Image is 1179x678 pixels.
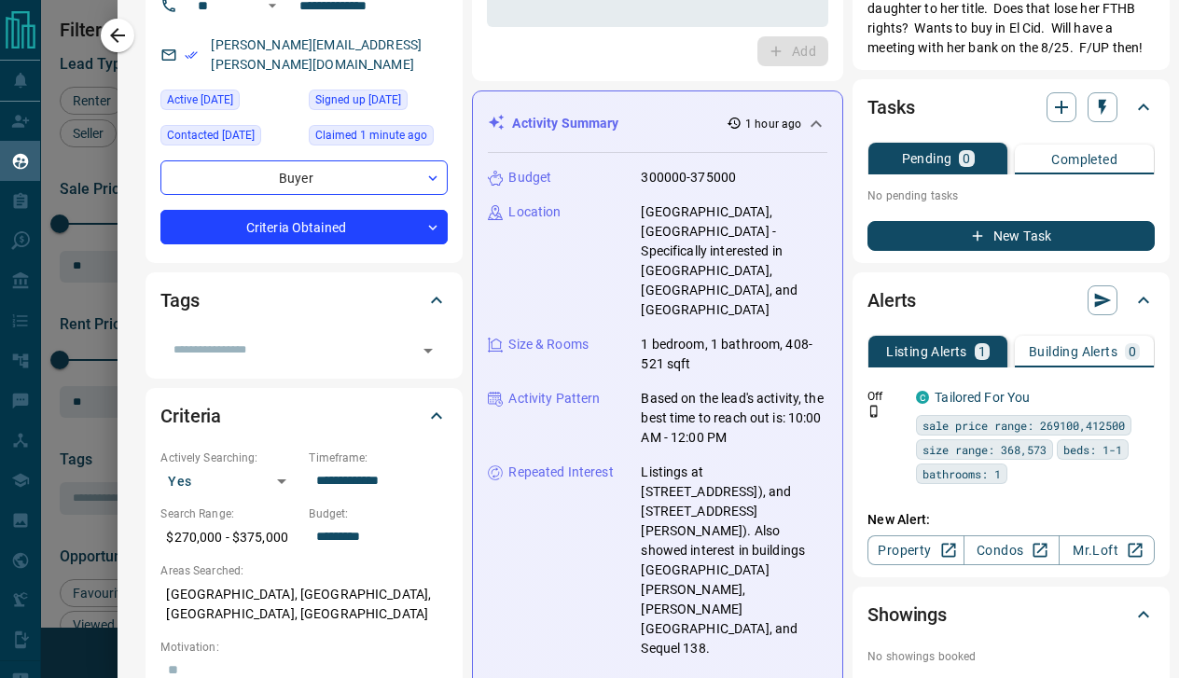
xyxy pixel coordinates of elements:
[160,210,448,244] div: Criteria Obtained
[867,405,881,418] svg: Push Notification Only
[964,535,1060,565] a: Condos
[160,522,299,553] p: $270,000 - $375,000
[641,202,827,320] p: [GEOGRAPHIC_DATA], [GEOGRAPHIC_DATA] - Specifically interested in [GEOGRAPHIC_DATA], [GEOGRAPHIC_...
[315,90,401,109] span: Signed up [DATE]
[886,345,967,358] p: Listing Alerts
[867,285,916,315] h2: Alerts
[160,450,299,466] p: Actively Searching:
[167,126,255,145] span: Contacted [DATE]
[922,440,1047,459] span: size range: 368,573
[1129,345,1136,358] p: 0
[935,390,1030,405] a: Tailored For You
[641,389,827,448] p: Based on the lead's activity, the best time to reach out is: 10:00 AM - 12:00 PM
[488,106,827,141] div: Activity Summary1 hour ago
[160,466,299,496] div: Yes
[315,126,427,145] span: Claimed 1 minute ago
[160,160,448,195] div: Buyer
[160,579,448,630] p: [GEOGRAPHIC_DATA], [GEOGRAPHIC_DATA], [GEOGRAPHIC_DATA], [GEOGRAPHIC_DATA]
[978,345,986,358] p: 1
[867,92,914,122] h2: Tasks
[508,335,589,354] p: Size & Rooms
[309,125,448,151] div: Tue Aug 12 2025
[963,152,970,165] p: 0
[309,90,448,116] div: Thu Aug 07 2025
[160,278,448,323] div: Tags
[309,450,448,466] p: Timeframe:
[1063,440,1122,459] span: beds: 1-1
[641,463,827,658] p: Listings at [STREET_ADDRESS]), and [STREET_ADDRESS][PERSON_NAME]). Also showed interest in buildi...
[867,535,964,565] a: Property
[922,416,1125,435] span: sale price range: 269100,412500
[867,278,1155,323] div: Alerts
[641,168,736,187] p: 300000-375000
[508,168,551,187] p: Budget
[160,401,221,431] h2: Criteria
[167,90,233,109] span: Active [DATE]
[867,388,905,405] p: Off
[211,37,422,72] a: [PERSON_NAME][EMAIL_ADDRESS][PERSON_NAME][DOMAIN_NAME]
[1051,153,1117,166] p: Completed
[916,391,929,404] div: condos.ca
[415,338,441,364] button: Open
[160,285,199,315] h2: Tags
[512,114,618,133] p: Activity Summary
[641,335,827,374] p: 1 bedroom, 1 bathroom, 408-521 sqft
[185,48,198,62] svg: Email Verified
[508,389,600,408] p: Activity Pattern
[867,85,1155,130] div: Tasks
[160,125,299,151] div: Thu Aug 07 2025
[508,202,561,222] p: Location
[867,648,1155,665] p: No showings booked
[902,152,952,165] p: Pending
[160,90,299,116] div: Fri Aug 08 2025
[745,116,801,132] p: 1 hour ago
[867,182,1155,210] p: No pending tasks
[867,600,947,630] h2: Showings
[1029,345,1117,358] p: Building Alerts
[508,463,613,482] p: Repeated Interest
[867,510,1155,530] p: New Alert:
[309,505,448,522] p: Budget:
[160,394,448,438] div: Criteria
[160,639,448,656] p: Motivation:
[160,562,448,579] p: Areas Searched:
[1059,535,1155,565] a: Mr.Loft
[867,221,1155,251] button: New Task
[922,464,1001,483] span: bathrooms: 1
[160,505,299,522] p: Search Range:
[867,592,1155,637] div: Showings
